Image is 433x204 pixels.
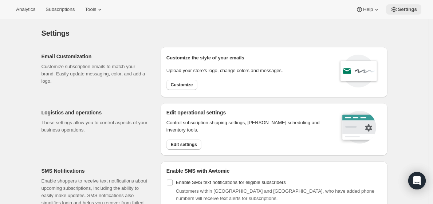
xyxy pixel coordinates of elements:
[398,7,417,12] span: Settings
[42,109,149,116] h2: Logistics and operations
[351,4,385,15] button: Help
[166,119,329,134] p: Control subscription shipping settings, [PERSON_NAME] scheduling and inventory tools.
[176,188,374,201] span: Customers within [GEOGRAPHIC_DATA] and [GEOGRAPHIC_DATA], who have added phone numbers will recei...
[166,140,201,150] button: Edit settings
[408,172,426,189] div: Open Intercom Messenger
[171,82,193,88] span: Customize
[41,4,79,15] button: Subscriptions
[171,142,197,148] span: Edit settings
[42,119,149,134] p: These settings allow you to control aspects of your business operations.
[176,180,286,185] span: Enable SMS text notifications for eligible subscribers
[166,54,244,62] p: Customize the style of your emails
[386,4,421,15] button: Settings
[166,167,382,174] h2: Enable SMS with Awtomic
[42,53,149,60] h2: Email Customization
[166,67,283,74] p: Upload your store’s logo, change colors and messages.
[42,63,149,85] p: Customize subscription emails to match your brand. Easily update messaging, color, and add a logo.
[12,4,40,15] button: Analytics
[363,7,373,12] span: Help
[42,29,70,37] span: Settings
[166,80,197,90] button: Customize
[46,7,75,12] span: Subscriptions
[85,7,96,12] span: Tools
[42,167,149,174] h2: SMS Notifications
[16,7,35,12] span: Analytics
[80,4,108,15] button: Tools
[166,109,329,116] h2: Edit operational settings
